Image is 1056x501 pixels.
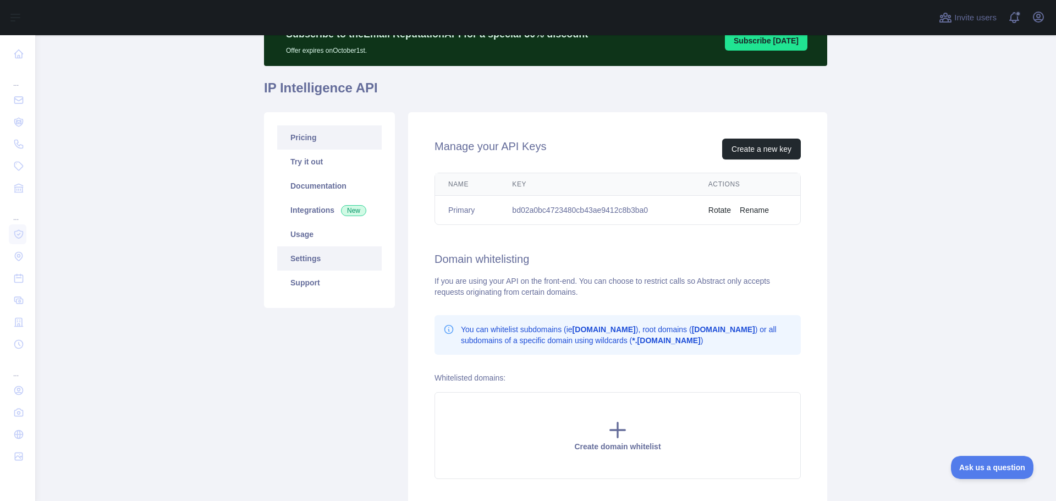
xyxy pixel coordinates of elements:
th: Key [499,173,695,196]
div: ... [9,200,26,222]
iframe: Toggle Customer Support [951,456,1034,479]
p: Offer expires on October 1st. [286,42,588,55]
button: Rename [740,205,769,216]
button: Rotate [708,205,731,216]
a: Try it out [277,150,382,174]
a: Support [277,271,382,295]
h2: Domain whitelisting [435,251,801,267]
div: If you are using your API on the front-end. You can choose to restrict calls so Abstract only acc... [435,276,801,298]
td: Primary [435,196,499,225]
td: bd02a0bc4723480cb43ae9412c8b3ba0 [499,196,695,225]
div: ... [9,66,26,88]
a: Pricing [277,125,382,150]
span: New [341,205,366,216]
b: [DOMAIN_NAME] [573,325,636,334]
span: Create domain whitelist [574,442,661,451]
th: Actions [695,173,800,196]
button: Create a new key [722,139,801,159]
p: You can whitelist subdomains (ie ), root domains ( ) or all subdomains of a specific domain using... [461,324,792,346]
button: Subscribe [DATE] [725,31,807,51]
h2: Manage your API Keys [435,139,546,159]
a: Integrations New [277,198,382,222]
b: *.[DOMAIN_NAME] [632,336,700,345]
a: Documentation [277,174,382,198]
button: Invite users [937,9,999,26]
h1: IP Intelligence API [264,79,827,106]
a: Usage [277,222,382,246]
span: Invite users [954,12,997,24]
th: Name [435,173,499,196]
div: ... [9,356,26,378]
a: Settings [277,246,382,271]
b: [DOMAIN_NAME] [692,325,755,334]
label: Whitelisted domains: [435,373,505,382]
